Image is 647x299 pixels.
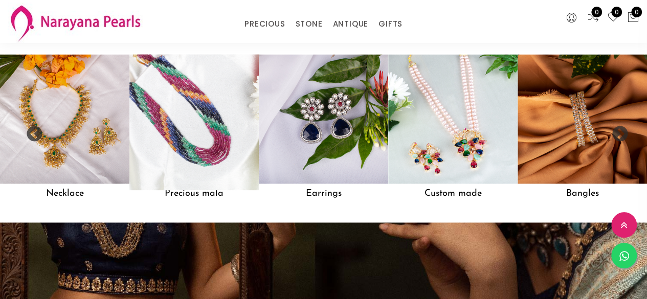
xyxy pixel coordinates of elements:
span: 0 [611,7,622,17]
img: Custom made [388,54,518,183]
a: PRECIOUS [244,16,285,32]
h5: Bangles [518,183,647,203]
h5: Earrings [259,183,388,203]
a: GIFTS [378,16,403,32]
img: Earrings [259,54,388,183]
img: Bangles [518,54,647,183]
span: 0 [591,7,602,17]
a: STONE [295,16,322,32]
button: 0 [627,11,639,25]
h5: Precious mala [129,183,259,203]
span: 0 [631,7,642,17]
a: 0 [587,11,599,25]
h5: Custom made [388,183,518,203]
a: 0 [607,11,619,25]
a: ANTIQUE [332,16,368,32]
button: Next [611,126,621,136]
button: Previous [26,126,36,136]
img: Precious mala [123,48,265,190]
